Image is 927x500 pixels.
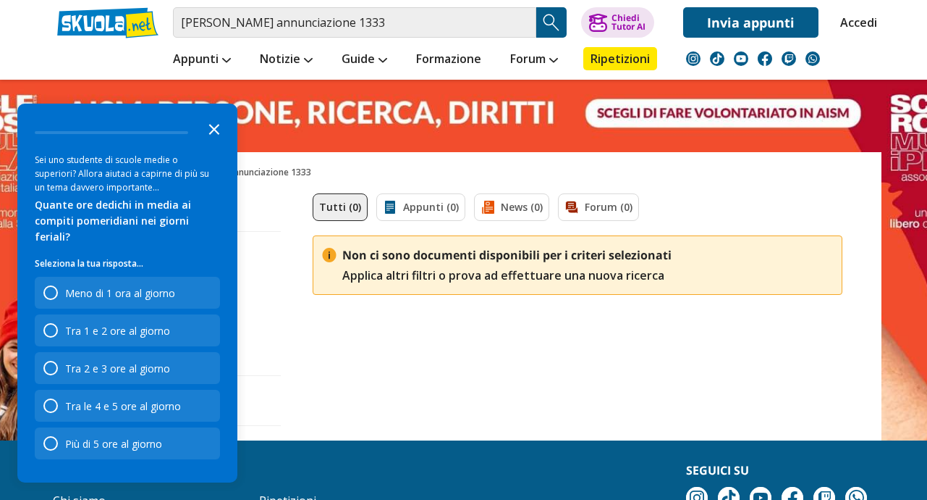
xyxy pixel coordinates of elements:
button: ChiediTutor AI [581,7,654,38]
span: Non ci sono documenti disponibili per i criteri selezionati [342,245,672,265]
div: Tra 1 e 2 ore al giorno [65,324,170,338]
div: Più di 5 ore al giorno [35,428,220,459]
img: facebook [758,51,772,66]
a: Forum [507,47,562,73]
div: Chiedi Tutor AI [611,14,645,31]
div: Meno di 1 ora al giorno [35,277,220,309]
img: youtube [734,51,748,66]
span: [PERSON_NAME] annunciazione 1333 [160,161,317,185]
a: Appunti [169,47,234,73]
p: Applica altri filtri o prova ad effettuare una nuova ricerca [342,245,672,286]
a: Tutti (0) [313,193,368,221]
div: Tra le 4 e 5 ore al giorno [65,399,181,413]
div: Quante ore dedichi in media ai compiti pomeridiani nei giorni feriali? [35,197,220,245]
img: Nessun risultato [322,248,336,262]
div: Più di 5 ore al giorno [65,437,162,451]
img: twitch [782,51,796,66]
input: Cerca appunti, riassunti o versioni [173,7,536,38]
a: Formazione [412,47,485,73]
img: WhatsApp [805,51,820,66]
div: Survey [17,104,237,483]
a: Accedi [840,7,871,38]
div: Sei uno studente di scuole medie o superiori? Allora aiutaci a capirne di più su un tema davvero ... [35,153,220,194]
div: Tra le 4 e 5 ore al giorno [35,390,220,422]
button: Search Button [536,7,567,38]
img: Cerca appunti, riassunti o versioni [541,12,562,33]
a: Invia appunti [683,7,818,38]
button: Close the survey [200,114,229,143]
div: Tra 2 e 3 ore al giorno [35,352,220,384]
div: Tra 2 e 3 ore al giorno [65,362,170,375]
img: instagram [686,51,700,66]
p: Seleziona la tua risposta... [35,257,220,271]
strong: Seguici su [686,462,749,478]
div: Tra 1 e 2 ore al giorno [35,314,220,346]
img: tiktok [710,51,724,66]
a: Guide [338,47,391,73]
a: Ripetizioni [583,47,657,70]
a: Notizie [256,47,316,73]
div: Meno di 1 ora al giorno [65,286,175,300]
